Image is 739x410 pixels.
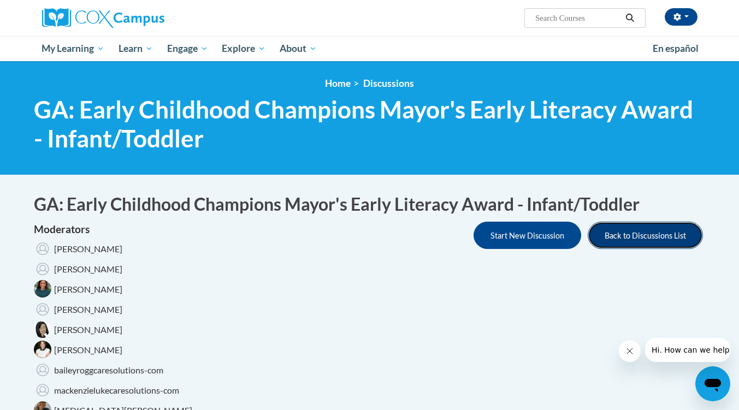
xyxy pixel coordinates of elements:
[35,36,112,61] a: My Learning
[534,11,622,25] input: Search Courses
[34,222,192,237] h4: Moderators
[42,42,104,55] span: My Learning
[474,222,581,249] button: Start New Discussion
[54,344,122,355] span: [PERSON_NAME]
[54,264,122,274] span: [PERSON_NAME]
[665,8,697,26] button: Account Settings
[273,36,324,61] a: About
[619,340,641,362] iframe: Close message
[54,243,122,254] span: [PERSON_NAME]
[42,8,250,28] a: Cox Campus
[34,260,51,277] img: Beryl Otumfuor
[34,381,51,399] img: mackenzielukecaresolutions-com
[160,36,215,61] a: Engage
[54,324,122,335] span: [PERSON_NAME]
[363,78,414,89] span: Discussions
[26,36,714,61] div: Main menu
[34,361,51,378] img: baileyroggcaresolutions-com
[34,95,706,153] span: GA: Early Childhood Champions Mayor's Early Literacy Award - Infant/Toddler
[588,222,703,249] button: Back to Discussions List
[280,42,317,55] span: About
[54,385,179,395] span: mackenzielukecaresolutions-com
[119,42,153,55] span: Learn
[325,78,351,89] a: Home
[646,37,706,60] a: En español
[7,8,88,16] span: Hi. How can we help?
[34,341,51,358] img: Trina Heath
[695,366,730,401] iframe: Button to launch messaging window
[215,36,273,61] a: Explore
[653,43,699,54] span: En español
[111,36,160,61] a: Learn
[34,280,51,298] img: Shonta Lyons
[34,300,51,318] img: Samantha Murillo
[167,42,208,55] span: Engage
[622,11,638,25] button: Search
[645,338,730,362] iframe: Message from company
[42,8,164,28] img: Cox Campus
[54,365,163,375] span: baileyroggcaresolutions-com
[34,192,706,217] h1: GA: Early Childhood Champions Mayor's Early Literacy Award - Infant/Toddler
[54,284,122,294] span: [PERSON_NAME]
[34,240,51,257] img: Zehra Ozturk
[54,304,122,314] span: [PERSON_NAME]
[34,320,51,338] img: Toki Singh
[222,42,265,55] span: Explore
